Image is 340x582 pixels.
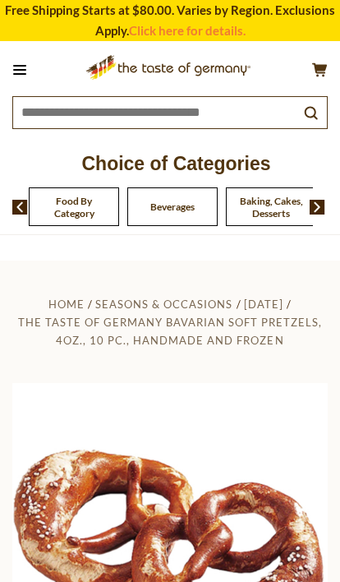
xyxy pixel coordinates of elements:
p: Choice of Categories [12,148,340,179]
a: Baking, Cakes, Desserts [235,195,307,219]
a: [DATE] [244,298,283,311]
a: Home [48,298,85,311]
a: Click here for details. [129,23,246,38]
a: Beverages [150,201,195,213]
img: next arrow [310,200,325,215]
a: The Taste of Germany Bavarian Soft Pretzels, 4oz., 10 pc., handmade and frozen [18,316,322,347]
img: previous arrow [12,200,28,215]
a: Food By Category [38,195,110,219]
a: Seasons & Occasions [95,298,232,311]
